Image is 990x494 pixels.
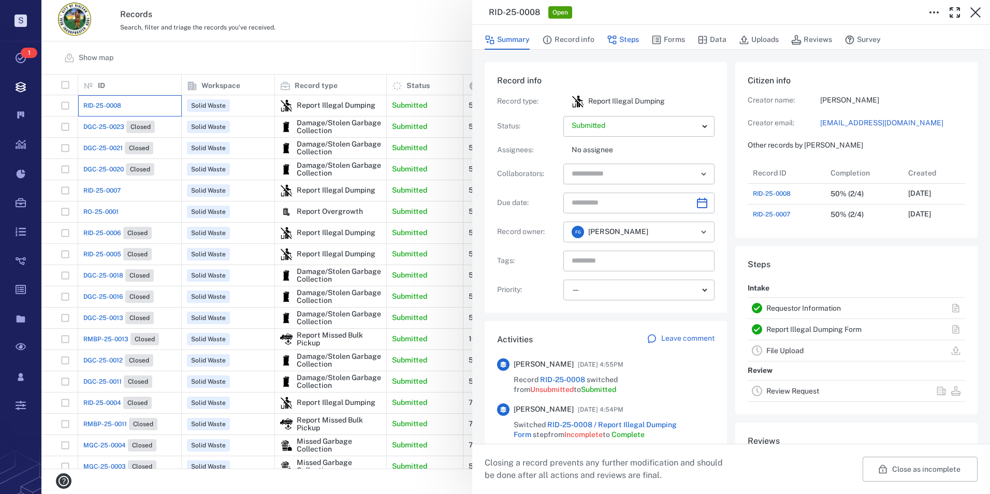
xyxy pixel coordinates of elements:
[572,95,584,108] div: Report Illegal Dumping
[572,226,584,238] div: F G
[21,48,37,58] span: 1
[791,30,832,50] button: Reviews
[514,420,677,439] a: RID-25-0008 / Report Illegal Dumping Form
[692,193,712,213] button: Choose date
[485,62,727,321] div: Record infoRecord type:icon Report Illegal DumpingReport Illegal DumpingStatus:Assignees:No assig...
[497,145,559,155] p: Assignees :
[485,457,731,482] p: Closing a record prevents any further modification and should be done after all actions and revie...
[578,358,623,371] span: [DATE] 4:55PM
[572,284,698,296] div: —
[748,163,825,183] div: Record ID
[735,423,978,489] div: ReviewsThere is nothing here yet
[735,62,978,246] div: Citizen infoCreator name:[PERSON_NAME]Creator email:[EMAIL_ADDRESS][DOMAIN_NAME]Other records by ...
[647,333,715,346] a: Leave comment
[748,140,965,151] p: Other records by [PERSON_NAME]
[651,30,685,50] button: Forms
[661,333,715,344] p: Leave comment
[497,227,559,237] p: Record owner :
[497,169,559,179] p: Collaborators :
[908,188,931,199] p: [DATE]
[542,30,594,50] button: Record info
[588,227,648,237] span: [PERSON_NAME]
[572,145,715,155] p: No assignee
[908,158,936,187] div: Created
[820,118,965,128] a: [EMAIL_ADDRESS][DOMAIN_NAME]
[748,435,965,447] h6: Reviews
[612,430,645,439] span: Complete
[697,30,726,50] button: Data
[497,256,559,266] p: Tags :
[572,95,584,108] img: icon Report Illegal Dumping
[540,375,585,384] a: RID-25-0008
[696,167,711,181] button: Open
[753,158,787,187] div: Record ID
[845,30,881,50] button: Survey
[924,2,944,23] button: Toggle to Edit Boxes
[753,189,791,198] a: RID-25-0008
[820,95,965,106] p: [PERSON_NAME]
[578,403,623,416] span: [DATE] 4:54PM
[831,211,864,219] div: 50% (2/4)
[908,209,931,220] p: [DATE]
[530,385,574,394] span: Unsubmitted
[489,6,540,19] h3: RID-25-0008
[485,30,530,50] button: Summary
[766,346,804,355] a: File Upload
[23,7,45,17] span: Help
[514,404,574,415] span: [PERSON_NAME]
[14,14,27,27] p: S
[766,304,841,312] a: Requestor Information
[607,30,639,50] button: Steps
[903,163,981,183] div: Created
[696,225,711,239] button: Open
[831,190,864,198] div: 50% (2/4)
[514,375,715,395] span: Record switched from to
[766,325,862,333] a: Report Illegal Dumping Form
[748,75,965,87] h6: Citizen info
[497,333,533,346] h6: Activities
[497,121,559,132] p: Status :
[748,361,773,380] p: Review
[550,8,570,17] span: Open
[735,246,978,423] div: StepsIntakeRequestor InformationReport Illegal Dumping FormFile UploadReviewReview Request
[497,285,559,295] p: Priority :
[748,118,820,128] p: Creator email:
[581,385,616,394] span: Submitted
[863,457,978,482] button: Close as incomplete
[748,279,769,298] p: Intake
[753,210,790,219] a: RID-25-0007
[944,2,965,23] button: Toggle Fullscreen
[497,96,559,107] p: Record type :
[831,158,870,187] div: Completion
[514,359,574,370] span: [PERSON_NAME]
[497,75,715,87] h6: Record info
[748,95,820,106] p: Creator name:
[748,258,965,271] h6: Steps
[514,420,715,440] span: Switched step from to
[825,163,903,183] div: Completion
[588,96,665,107] p: Report Illegal Dumping
[965,2,986,23] button: Close
[564,430,603,439] span: Incomplete
[739,30,779,50] button: Uploads
[766,387,819,395] a: Review Request
[572,121,698,131] p: Submitted
[497,198,559,208] p: Due date :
